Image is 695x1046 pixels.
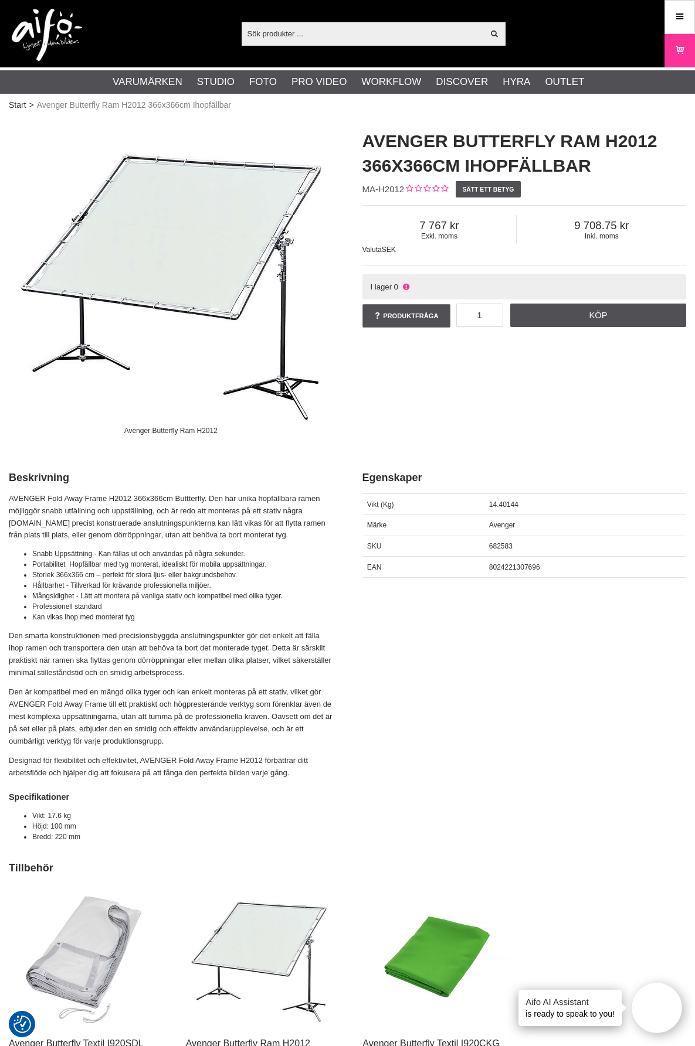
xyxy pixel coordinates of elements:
span: Vikt (Kg) [367,500,394,509]
p: Den är kompatibel med en mängd olika tyger och kan enkelt monteras på ett stativ, vilket gör AVEN... [9,686,333,747]
a: Pro Video [291,74,347,90]
i: Ej i lager [401,282,411,291]
div: Avenger Butterfly Ram H2012 [114,421,228,441]
li: Vikt: 17.6 kg [32,810,333,821]
a: Sätt ett betyg [456,181,521,197]
img: logo.png [12,9,82,62]
h4: Specifikationer [9,791,333,803]
li: Hållbarhet - Tillverkad för krävande professionella miljöer. [32,580,333,591]
a: Workflow [361,74,421,90]
li: Bredd: 220 mm [32,832,333,842]
li: Kan vikas ihop med monterat tyg [32,612,333,622]
span: Avenger [489,521,515,529]
a: Köp [510,304,686,327]
span: 14.40144 [489,500,518,509]
img: Avenger Butterfly Ram H2012 366x366cm Ihopfällbar [186,885,333,1031]
span: 9 708.75 [517,219,686,232]
span: Exkl. moms [362,232,517,240]
div: is ready to speak to you! [518,990,622,1026]
h1: Avenger Butterfly Ram H2012 366x366cm Ihopfällbar [362,129,687,178]
span: Inkl. moms [517,232,686,240]
span: Valuta [362,246,382,254]
input: Sök produkter ... [242,25,484,42]
span: Märke [367,521,387,529]
span: > [29,99,34,111]
a: Outlet [545,74,584,90]
a: Produktfråga [362,304,450,328]
span: MA-H2012 [362,184,405,194]
p: Den smarta konstruktionen med precisionsbyggda anslutningspunkter gör det enkelt att fälla ihop r... [9,630,333,679]
img: Avenger Butterfly Textil I920SDL Soft Diffussion 360x360cm [9,885,155,1031]
a: Start [9,99,26,111]
li: Portabilitet Hopfällbar med tyg monterat, idealiskt för mobila uppsättningar. [32,559,333,570]
span: SEK [382,246,396,254]
button: Samtyckesinställningar [13,1014,31,1035]
div: Kundbetyg: 0 [404,183,448,196]
h4: Aifo AI Assistant [526,996,615,1008]
p: AVENGER Fold Away Frame H2012 366x366cm Buttterfly. Den här unika hopfällbara ramen möjliggör sna... [9,493,333,541]
img: Revisit consent button [13,1016,31,1033]
h2: Beskrivning [9,471,333,485]
span: 7 767 [362,219,517,232]
span: EAN [367,563,382,571]
li: Storlek 366x366 cm – perfekt för stora ljus- eller bakgrundsbehov. [32,570,333,580]
li: Snabb Uppsättning - Kan fällas ut och användas på några sekunder. [32,548,333,559]
h2: Tillbehör [9,861,686,875]
li: Höjd: 100 mm [32,821,333,832]
li: Mångsidighet - Lätt att montera på vanliga stativ och kompatibel med olika tyger. [32,591,333,601]
li: Professionell standard [32,601,333,612]
img: Avenger Butterfly Textil I920CKG Cromakey Green 360x360 [362,885,509,1031]
a: Hyra [503,74,530,90]
span: Avenger Butterfly Ram H2012 366x366cm Ihopfällbar [37,99,231,111]
span: 0 [394,282,398,291]
a: Foto [249,74,277,90]
img: Avenger Butterfly Ram H2012 [9,117,333,441]
span: 682583 [489,542,513,550]
h2: Egenskaper [362,471,687,485]
span: SKU [367,542,382,550]
a: Varumärken [113,74,182,90]
p: Designad för flexibilitet och effektivitet, AVENGER Fold Away Frame H2012 förbättrar ditt arbetsf... [9,755,333,779]
a: Studio [197,74,235,90]
span: I lager [370,282,392,291]
a: Discover [436,74,488,90]
span: 8024221307696 [489,563,540,571]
